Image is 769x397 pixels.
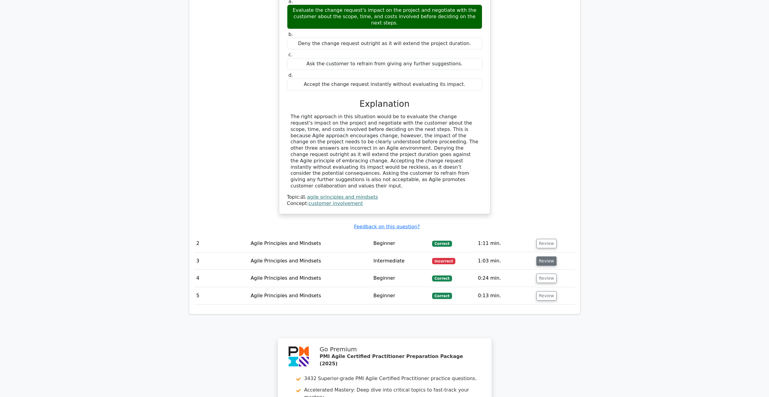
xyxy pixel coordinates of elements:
[475,270,534,287] td: 0:24 min.
[536,291,557,301] button: Review
[536,274,557,283] button: Review
[287,194,482,200] div: Topic:
[194,252,248,270] td: 3
[432,241,452,247] span: Correct
[371,270,430,287] td: Beginner
[536,239,557,248] button: Review
[287,5,482,29] div: Evaluate the change request's impact on the project and negotiate with the customer about the sco...
[194,270,248,287] td: 4
[291,99,479,109] h3: Explanation
[289,72,293,78] span: d.
[432,275,452,281] span: Correct
[309,200,363,206] a: customer involvement
[475,252,534,270] td: 1:03 min.
[289,52,293,57] span: c.
[307,194,378,200] a: agile principles and mindsets
[371,252,430,270] td: Intermediate
[371,287,430,304] td: Beginner
[248,252,371,270] td: Agile Principles and Mindsets
[475,235,534,252] td: 1:11 min.
[289,31,293,37] span: b.
[291,114,479,189] div: The right approach in this situation would be to evaluate the change request's impact on the proj...
[475,287,534,304] td: 0:13 min.
[371,235,430,252] td: Beginner
[287,200,482,207] div: Concept:
[194,235,248,252] td: 2
[432,293,452,299] span: Correct
[248,270,371,287] td: Agile Principles and Mindsets
[248,235,371,252] td: Agile Principles and Mindsets
[287,38,482,50] div: Deny the change request outright as it will extend the project duration.
[354,224,420,229] a: Feedback on this question?
[248,287,371,304] td: Agile Principles and Mindsets
[287,79,482,90] div: Accept the change request instantly without evaluating its impact.
[194,287,248,304] td: 5
[287,58,482,70] div: Ask the customer to refrain from giving any further suggestions.
[432,258,455,264] span: Incorrect
[536,256,557,266] button: Review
